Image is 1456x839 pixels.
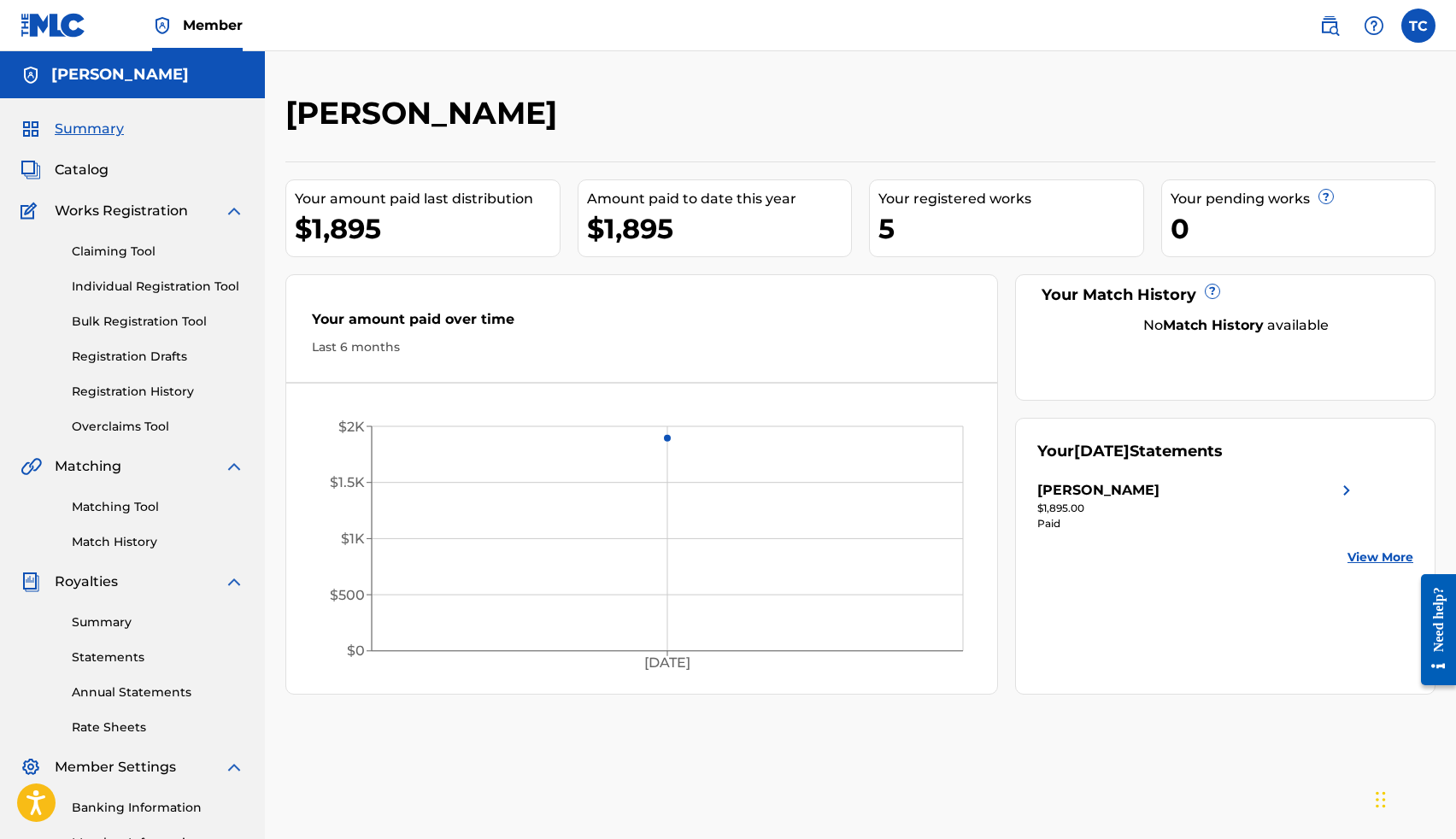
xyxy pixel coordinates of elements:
[224,201,244,221] img: expand
[1037,501,1357,516] div: $1,895.00
[183,15,243,35] span: Member
[21,757,41,777] img: Member Settings
[878,209,1143,248] div: 5
[224,456,244,477] img: expand
[55,572,118,592] span: Royalties
[72,383,244,401] a: Registration History
[1364,15,1384,36] img: help
[1037,480,1160,501] div: [PERSON_NAME]
[72,278,244,296] a: Individual Registration Tool
[72,533,244,551] a: Match History
[21,201,43,221] img: Works Registration
[72,684,244,701] a: Annual Statements
[644,654,690,671] tspan: [DATE]
[1171,209,1435,248] div: 0
[72,498,244,516] a: Matching Tool
[224,572,244,592] img: expand
[55,456,121,477] span: Matching
[1319,190,1333,203] span: ?
[21,119,41,139] img: Summary
[295,209,560,248] div: $1,895
[72,613,244,631] a: Summary
[72,799,244,817] a: Banking Information
[1336,480,1357,501] img: right chevron icon
[1163,317,1264,333] strong: Match History
[1376,774,1386,825] div: Drag
[21,160,109,180] a: CatalogCatalog
[21,160,41,180] img: Catalog
[1319,15,1340,36] img: search
[55,201,188,221] span: Works Registration
[152,15,173,36] img: Top Rightsholder
[312,338,972,356] div: Last 6 months
[55,119,124,139] span: Summary
[295,189,560,209] div: Your amount paid last distribution
[21,572,41,592] img: Royalties
[21,119,124,139] a: SummarySummary
[72,719,244,736] a: Rate Sheets
[21,456,42,477] img: Matching
[1347,549,1413,566] a: View More
[55,160,109,180] span: Catalog
[51,65,189,85] h5: THOMAS CROCKROM
[285,94,566,132] h2: [PERSON_NAME]
[312,309,972,338] div: Your amount paid over time
[1401,9,1435,43] div: User Menu
[587,209,852,248] div: $1,895
[338,419,365,435] tspan: $2K
[1206,285,1219,298] span: ?
[1037,480,1357,531] a: [PERSON_NAME]right chevron icon$1,895.00Paid
[1037,516,1357,531] div: Paid
[1037,440,1223,463] div: Your Statements
[1059,315,1413,336] div: No available
[1357,9,1391,43] div: Help
[72,348,244,366] a: Registration Drafts
[21,13,86,38] img: MLC Logo
[330,474,365,490] tspan: $1.5K
[72,648,244,666] a: Statements
[72,418,244,436] a: Overclaims Tool
[1037,284,1413,307] div: Your Match History
[21,65,41,85] img: Accounts
[1371,757,1456,839] iframe: Chat Widget
[1312,9,1347,43] a: Public Search
[1171,189,1435,209] div: Your pending works
[1074,442,1130,461] span: [DATE]
[224,757,244,777] img: expand
[878,189,1143,209] div: Your registered works
[55,757,176,777] span: Member Settings
[1408,560,1456,698] iframe: Resource Center
[341,531,365,547] tspan: $1K
[347,642,365,659] tspan: $0
[72,313,244,331] a: Bulk Registration Tool
[330,587,365,603] tspan: $500
[72,243,244,261] a: Claiming Tool
[587,189,852,209] div: Amount paid to date this year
